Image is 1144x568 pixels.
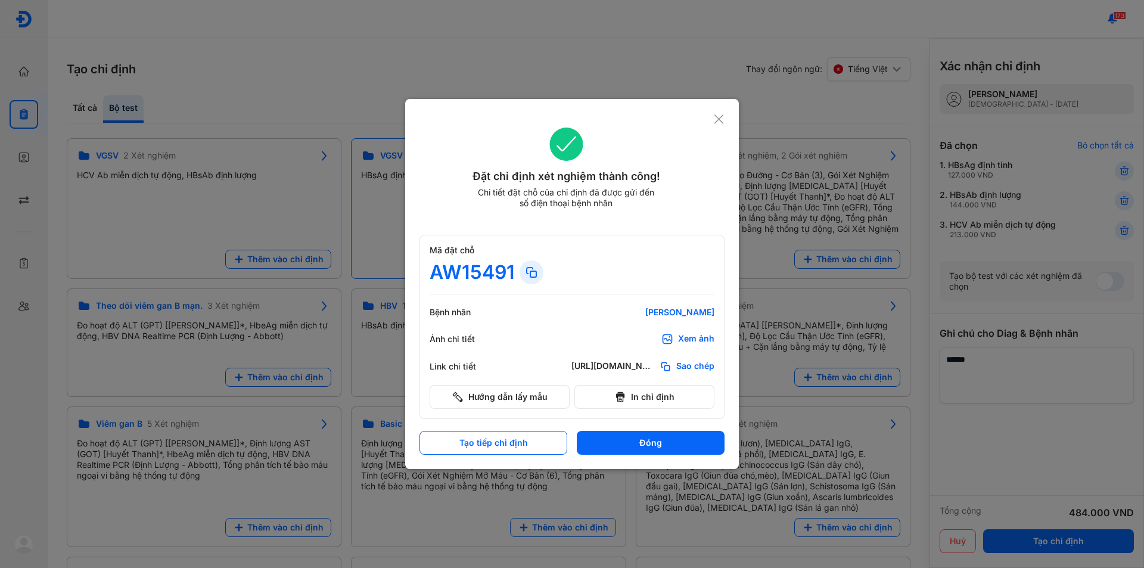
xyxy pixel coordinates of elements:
div: Chi tiết đặt chỗ của chỉ định đã được gửi đến số điện thoại bệnh nhân [472,187,660,209]
button: In chỉ định [574,385,714,409]
div: Ảnh chi tiết [430,334,501,344]
div: Xem ảnh [678,333,714,345]
span: Sao chép [676,361,714,373]
div: [PERSON_NAME] [571,307,714,318]
div: Đặt chỉ định xét nghiệm thành công! [419,168,713,185]
div: Mã đặt chỗ [430,245,714,256]
div: Link chi tiết [430,361,501,372]
div: Bệnh nhân [430,307,501,318]
div: [URL][DOMAIN_NAME] [571,361,655,373]
button: Đóng [577,431,725,455]
button: Hướng dẫn lấy mẫu [430,385,570,409]
button: Tạo tiếp chỉ định [419,431,567,455]
div: AW15491 [430,260,515,284]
